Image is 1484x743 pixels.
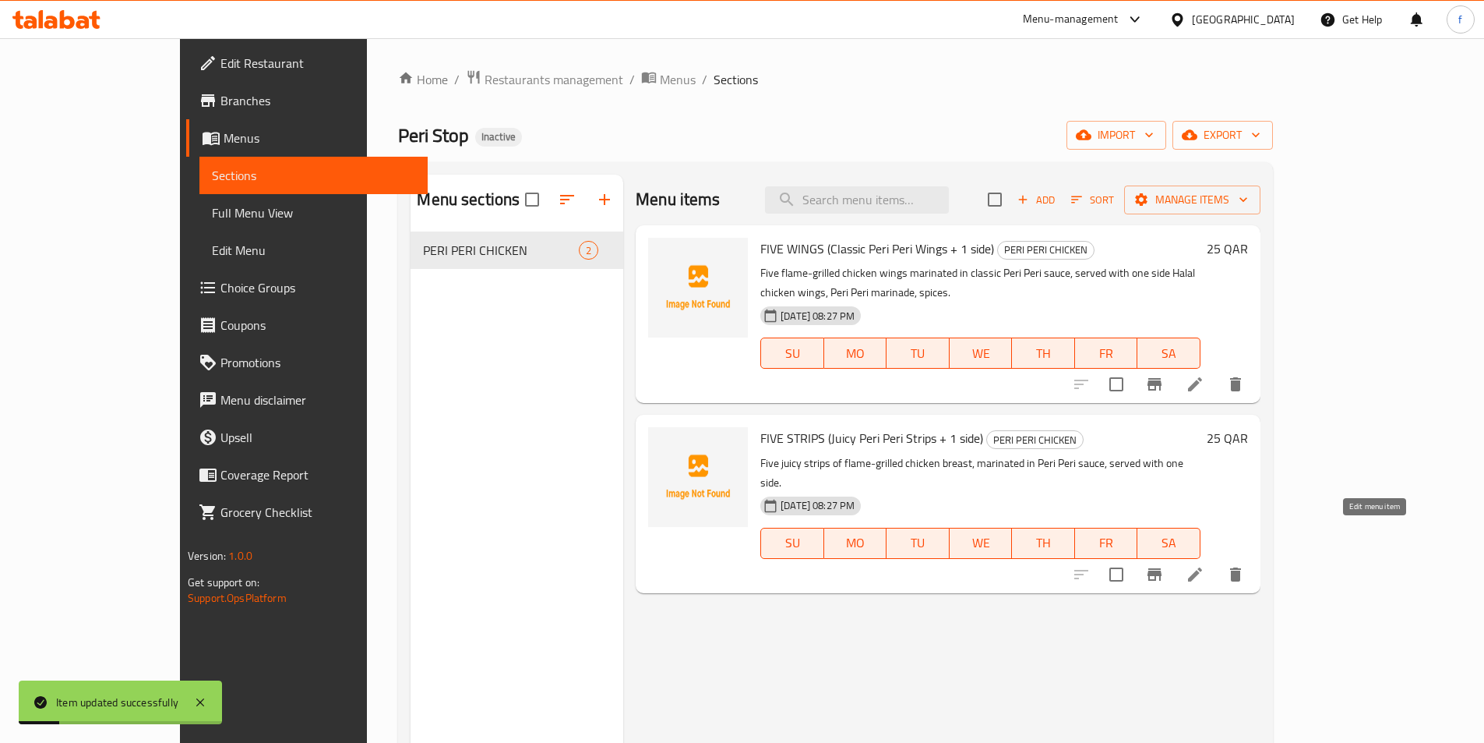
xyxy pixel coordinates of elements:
[485,70,623,89] span: Restaurants management
[580,243,597,258] span: 2
[423,241,579,260] div: PERI PERI CHICKEN
[950,338,1013,369] button: WE
[188,546,226,566] span: Version:
[629,70,635,89] li: /
[1137,338,1200,369] button: SA
[987,431,1083,449] span: PERI PERI CHICKEN
[220,465,415,484] span: Coverage Report
[475,128,522,147] div: Inactive
[220,278,415,297] span: Choice Groups
[220,54,415,73] span: Edit Restaurant
[774,498,861,513] span: [DATE] 08:27 PM
[1207,427,1248,449] h6: 25 QAR
[220,353,415,372] span: Promotions
[220,503,415,522] span: Grocery Checklist
[1081,342,1132,365] span: FR
[1081,532,1132,554] span: FR
[411,232,623,269] div: PERI PERI CHICKEN2
[1075,338,1138,369] button: FR
[586,181,623,218] button: Add section
[760,454,1200,493] p: Five juicy strips of flame-grilled chicken breast, marinated in Peri Peri sauce, served with one ...
[411,225,623,275] nav: Menu sections
[1185,126,1260,145] span: export
[186,344,428,381] a: Promotions
[986,430,1084,449] div: PERI PERI CHICKEN
[1066,121,1166,150] button: import
[1067,188,1118,212] button: Sort
[220,428,415,447] span: Upsell
[1144,342,1194,365] span: SA
[1079,126,1154,145] span: import
[220,316,415,334] span: Coupons
[516,183,548,216] span: Select all sections
[1011,188,1061,212] span: Add item
[475,130,522,143] span: Inactive
[824,338,887,369] button: MO
[224,129,415,147] span: Menus
[767,532,817,554] span: SU
[186,306,428,344] a: Coupons
[760,528,823,559] button: SU
[774,309,861,324] span: [DATE] 08:27 PM
[199,157,428,194] a: Sections
[186,44,428,82] a: Edit Restaurant
[1458,11,1462,28] span: f
[887,528,950,559] button: TU
[56,694,178,711] div: Item updated successfully
[548,181,586,218] span: Sort sections
[767,342,817,365] span: SU
[220,91,415,110] span: Branches
[660,70,696,89] span: Menus
[1011,188,1061,212] button: Add
[760,237,994,260] span: FIVE WINGS (Classic Peri Peri Wings + 1 side)
[199,232,428,269] a: Edit Menu
[760,264,1200,303] p: Five flame-grilled chicken wings marinated in classic Peri Peri sauce, served with one side Halal...
[199,194,428,232] a: Full Menu View
[893,342,943,365] span: TU
[1192,11,1295,28] div: [GEOGRAPHIC_DATA]
[760,338,823,369] button: SU
[454,70,460,89] li: /
[636,188,721,211] h2: Menu items
[1137,528,1200,559] button: SA
[950,528,1013,559] button: WE
[186,456,428,494] a: Coverage Report
[1136,366,1173,403] button: Branch-specific-item
[1137,190,1248,210] span: Manage items
[997,241,1094,260] div: PERI PERI CHICKEN
[1100,368,1133,401] span: Select to update
[186,82,428,119] a: Branches
[212,241,415,260] span: Edit Menu
[212,166,415,185] span: Sections
[1061,188,1124,212] span: Sort items
[702,70,707,89] li: /
[1217,556,1254,593] button: delete
[1018,532,1069,554] span: TH
[830,532,881,554] span: MO
[188,588,287,608] a: Support.OpsPlatform
[1172,121,1273,150] button: export
[1124,186,1260,214] button: Manage items
[1015,191,1057,209] span: Add
[186,269,428,306] a: Choice Groups
[1186,375,1204,394] a: Edit menu item
[579,241,598,260] div: items
[186,494,428,531] a: Grocery Checklist
[714,70,758,89] span: Sections
[765,186,949,214] input: search
[998,241,1094,259] span: PERI PERI CHICKEN
[1144,532,1194,554] span: SA
[641,69,696,90] a: Menus
[1012,528,1075,559] button: TH
[956,532,1006,554] span: WE
[648,238,748,338] img: FIVE WINGS (Classic Peri Peri Wings + 1 side)
[887,338,950,369] button: TU
[1207,238,1248,260] h6: 25 QAR
[1071,191,1114,209] span: Sort
[760,426,983,450] span: FIVE STRIPS (Juicy Peri Peri Strips + 1 side)
[1012,338,1075,369] button: TH
[212,203,415,222] span: Full Menu View
[1023,10,1119,29] div: Menu-management
[220,391,415,409] span: Menu disclaimer
[398,69,1273,90] nav: breadcrumb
